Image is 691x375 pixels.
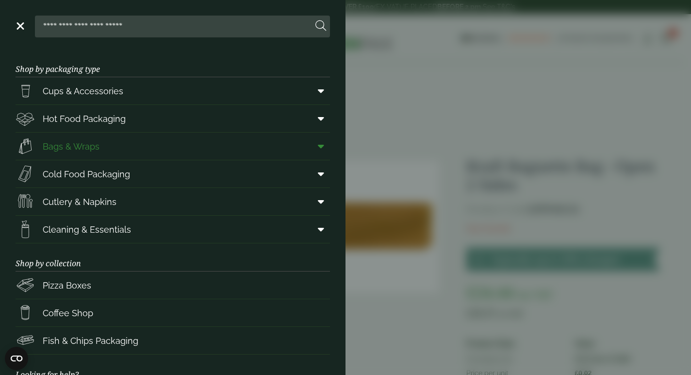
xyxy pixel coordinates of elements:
img: FishNchip_box.svg [16,331,35,350]
a: Cold Food Packaging [16,160,330,187]
a: Pizza Boxes [16,272,330,299]
a: Fish & Chips Packaging [16,327,330,354]
span: Cold Food Packaging [43,168,130,181]
span: Cutlery & Napkins [43,195,116,208]
span: Fish & Chips Packaging [43,334,138,347]
img: Cutlery.svg [16,192,35,211]
img: Sandwich_box.svg [16,164,35,184]
span: Cleaning & Essentials [43,223,131,236]
span: Pizza Boxes [43,279,91,292]
a: Hot Food Packaging [16,105,330,132]
img: Deli_box.svg [16,109,35,128]
button: Open CMP widget [5,347,28,370]
img: HotDrink_paperCup.svg [16,303,35,323]
img: open-wipe.svg [16,220,35,239]
a: Cleaning & Essentials [16,216,330,243]
span: Coffee Shop [43,307,93,320]
h3: Shop by packaging type [16,49,330,77]
span: Hot Food Packaging [43,112,126,125]
a: Bags & Wraps [16,133,330,160]
img: Pizza_boxes.svg [16,275,35,295]
h3: Shop by collection [16,243,330,272]
img: Paper_carriers.svg [16,136,35,156]
span: Bags & Wraps [43,140,99,153]
a: Coffee Shop [16,299,330,326]
a: Cups & Accessories [16,77,330,104]
a: Cutlery & Napkins [16,188,330,215]
img: PintNhalf_cup.svg [16,81,35,101]
span: Cups & Accessories [43,85,123,98]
